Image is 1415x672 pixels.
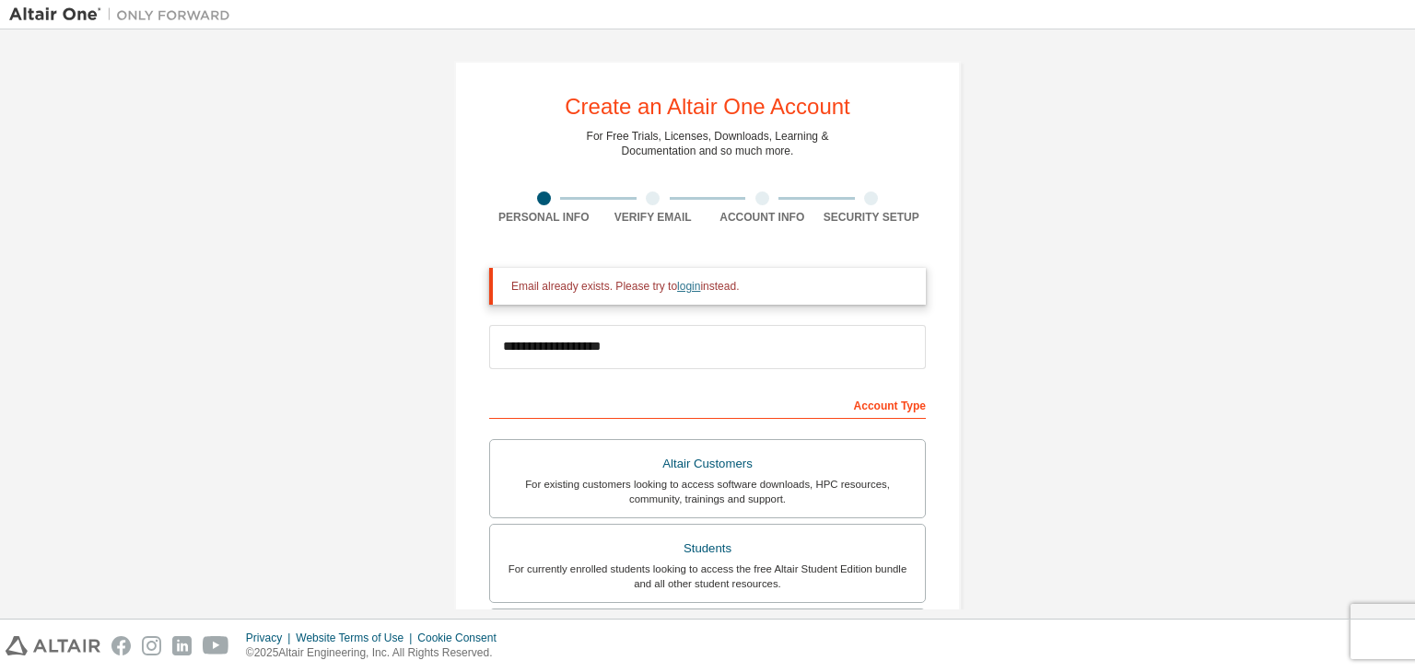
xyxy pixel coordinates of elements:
[489,210,599,225] div: Personal Info
[501,477,914,506] div: For existing customers looking to access software downloads, HPC resources, community, trainings ...
[501,451,914,477] div: Altair Customers
[817,210,927,225] div: Security Setup
[587,129,829,158] div: For Free Trials, Licenses, Downloads, Learning & Documentation and so much more.
[599,210,708,225] div: Verify Email
[707,210,817,225] div: Account Info
[172,636,192,655] img: linkedin.svg
[677,280,700,293] a: login
[9,6,240,24] img: Altair One
[246,631,296,645] div: Privacy
[511,279,911,294] div: Email already exists. Please try to instead.
[6,636,100,655] img: altair_logo.svg
[111,636,131,655] img: facebook.svg
[142,636,161,655] img: instagram.svg
[246,645,508,661] p: © 2025 Altair Engineering, Inc. All Rights Reserved.
[501,562,914,591] div: For currently enrolled students looking to access the free Altair Student Edition bundle and all ...
[489,389,926,419] div: Account Type
[565,96,850,118] div: Create an Altair One Account
[417,631,507,645] div: Cookie Consent
[296,631,417,645] div: Website Terms of Use
[203,636,229,655] img: youtube.svg
[501,536,914,562] div: Students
